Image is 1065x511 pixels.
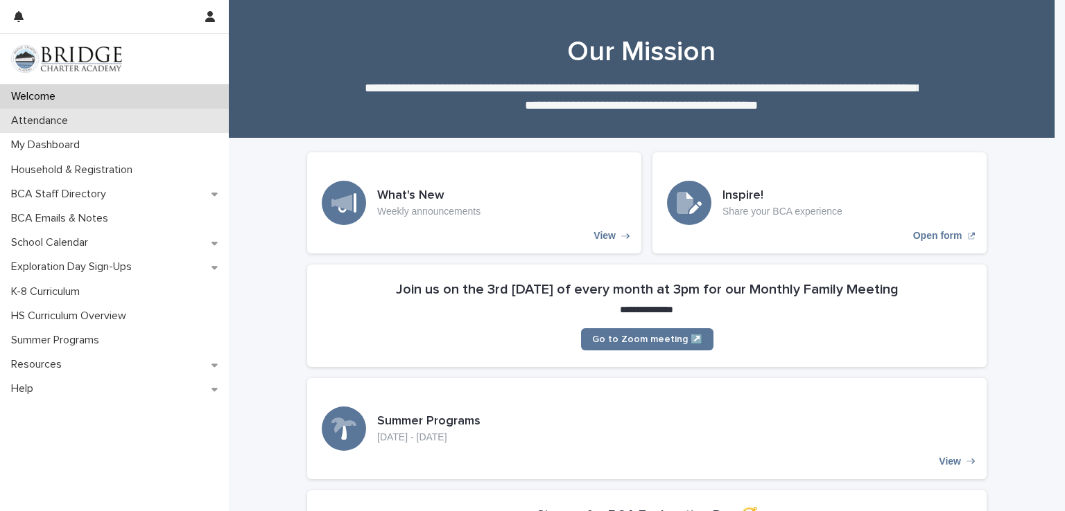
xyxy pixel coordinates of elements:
p: [DATE] - [DATE] [377,431,480,443]
img: V1C1m3IdTEidaUdm9Hs0 [11,45,122,73]
p: Attendance [6,114,79,127]
a: Open form [652,152,987,253]
p: BCA Emails & Notes [6,212,119,225]
p: School Calendar [6,236,99,249]
p: BCA Staff Directory [6,188,117,201]
p: HS Curriculum Overview [6,310,137,323]
h3: Summer Programs [377,414,480,429]
p: Weekly announcements [377,206,480,217]
p: Household & Registration [6,163,144,177]
h2: Join us on the 3rd [DATE] of every month at 3pm for our Monthly Family Meeting [396,281,899,298]
h3: Inspire! [722,188,842,204]
p: Welcome [6,90,67,103]
p: My Dashboard [6,138,91,152]
p: Share your BCA experience [722,206,842,217]
a: Go to Zoom meeting ↗️ [581,328,713,350]
a: View [307,152,641,253]
p: Open form [913,230,962,242]
span: Go to Zoom meeting ↗️ [592,334,702,344]
p: View [939,456,961,467]
h3: What's New [377,188,480,204]
p: Summer Programs [6,334,110,347]
p: K-8 Curriculum [6,285,91,298]
p: Help [6,382,44,395]
p: Exploration Day Sign-Ups [6,260,143,274]
a: View [307,378,987,479]
p: View [594,230,616,242]
h1: Our Mission [302,35,981,69]
p: Resources [6,358,73,371]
